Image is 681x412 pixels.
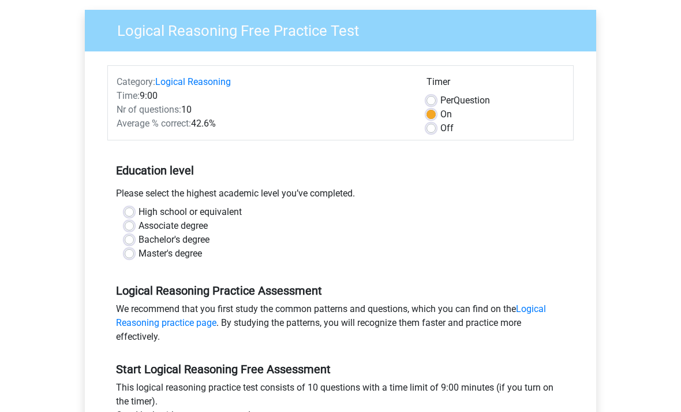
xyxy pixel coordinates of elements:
div: 10 [108,103,418,117]
span: Nr of questions: [117,105,181,116]
div: 9:00 [108,90,418,103]
label: Bachelor's degree [139,233,209,247]
span: Category: [117,77,155,88]
label: Master's degree [139,247,202,261]
h5: Education level [116,159,565,183]
label: High school or equivalent [139,206,242,220]
a: Logical Reasoning [155,77,231,88]
span: Average % correct: [117,118,191,129]
h5: Start Logical Reasoning Free Assessment [116,363,565,377]
label: On [440,108,452,122]
label: Associate degree [139,220,208,233]
span: Time: [117,91,140,102]
div: We recommend that you first study the common patterns and questions, which you can find on the . ... [107,303,574,349]
span: Per [440,95,454,106]
div: Please select the highest academic level you’ve completed. [107,187,574,206]
div: Timer [426,76,564,94]
div: 42.6% [108,117,418,131]
h5: Logical Reasoning Practice Assessment [116,284,565,298]
label: Off [440,122,454,136]
label: Question [440,94,490,108]
h3: Logical Reasoning Free Practice Test [103,18,588,40]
